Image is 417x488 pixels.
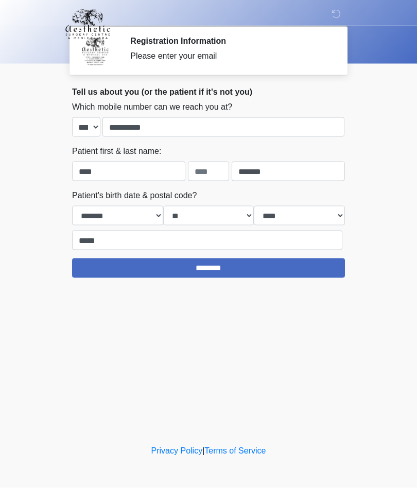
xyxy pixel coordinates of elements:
[72,145,161,158] label: Patient first & last name:
[204,446,266,455] a: Terms of Service
[80,36,111,67] img: Agent Avatar
[130,50,329,62] div: Please enter your email
[202,446,204,455] a: |
[72,87,345,97] h2: Tell us about you (or the patient if it's not you)
[62,8,114,41] img: Aesthetic Surgery Centre, PLLC Logo
[72,101,232,113] label: Which mobile number can we reach you at?
[151,446,203,455] a: Privacy Policy
[72,189,197,202] label: Patient's birth date & postal code?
